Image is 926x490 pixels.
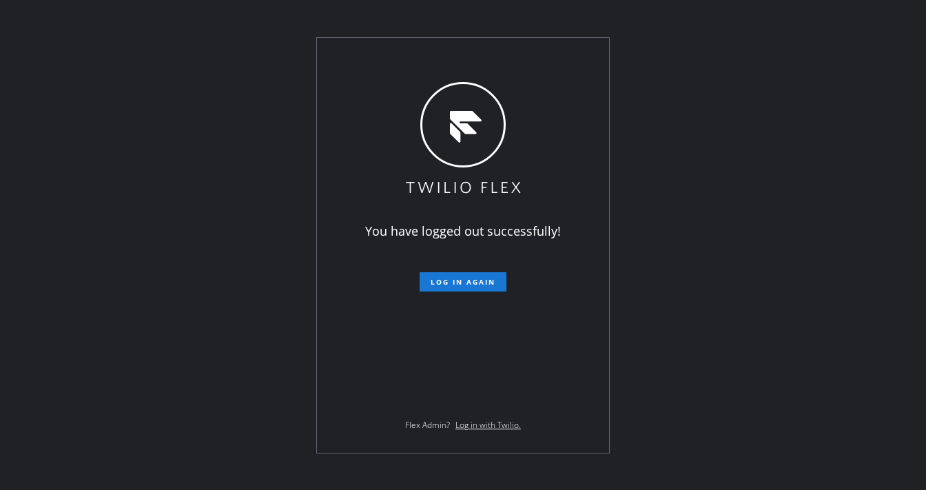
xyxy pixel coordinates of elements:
[431,277,495,287] span: Log in again
[365,223,561,239] span: You have logged out successfully!
[405,419,450,431] span: Flex Admin?
[455,419,521,431] a: Log in with Twilio.
[420,272,506,292] button: Log in again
